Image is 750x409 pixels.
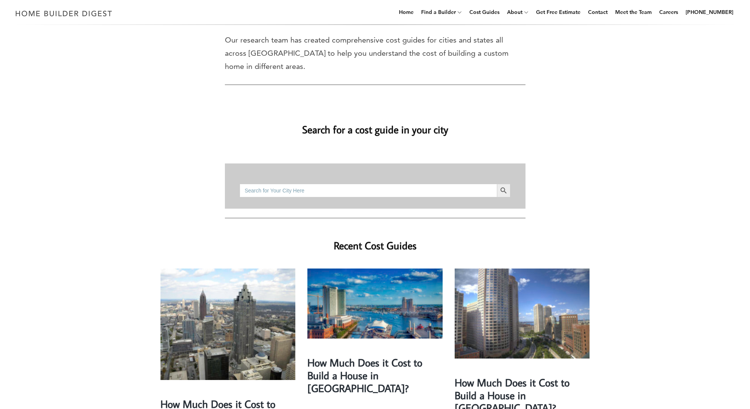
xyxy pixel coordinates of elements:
[12,6,116,21] img: Home Builder Digest
[225,227,525,253] h2: Recent Cost Guides
[307,356,422,395] a: How Much Does it Cost to Build a House in [GEOGRAPHIC_DATA]?
[712,371,741,400] iframe: Drift Widget Chat Controller
[240,184,496,197] input: Search for Your City Here
[499,186,508,195] svg: Search
[160,111,590,137] h2: Search for a cost guide in your city
[225,34,525,73] p: Our research team has created comprehensive cost guides for cities and states all across [GEOGRAP...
